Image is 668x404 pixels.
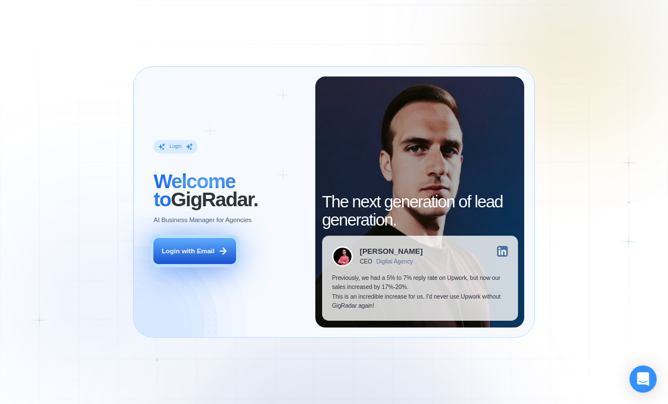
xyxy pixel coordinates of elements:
[162,246,215,256] div: Login with Email
[360,258,372,265] div: CEO
[169,143,182,150] div: Login
[153,238,236,264] button: Login with Email
[153,215,251,224] p: AI Business Manager for Agencies
[376,258,413,265] div: Digital Agency
[322,193,518,229] h2: The next generation of lead generation.
[153,170,235,211] span: Welcome to
[360,248,423,255] div: [PERSON_NAME]
[153,172,305,209] h2: ‍ GigRadar.
[332,274,508,311] p: Previously, we had a 5% to 7% reply rate on Upwork, but now our sales increased by 17%-20%. This ...
[630,365,657,393] div: Open Intercom Messenger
